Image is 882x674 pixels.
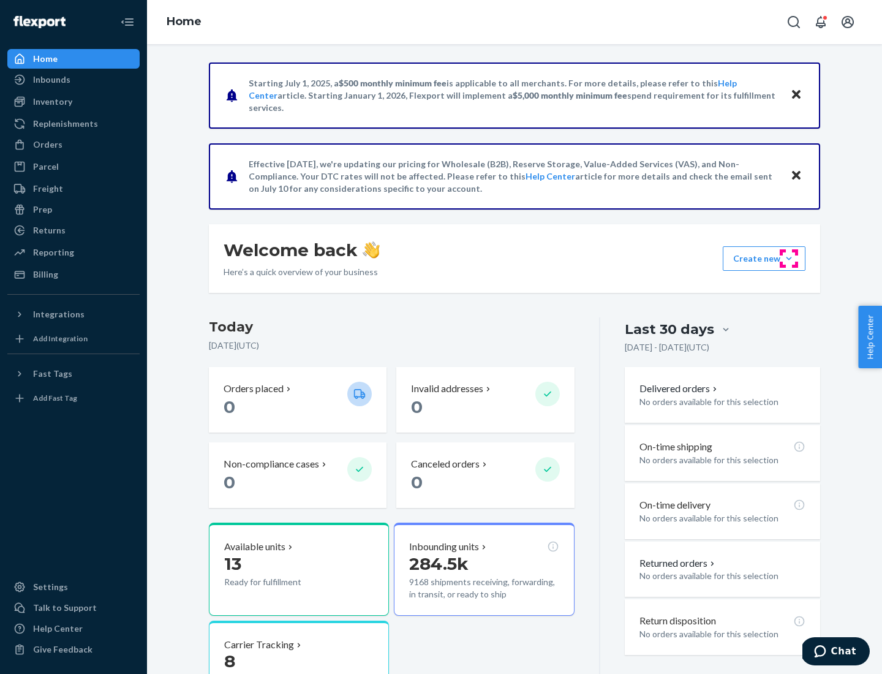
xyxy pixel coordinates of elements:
p: Here’s a quick overview of your business [224,266,380,278]
p: No orders available for this selection [639,570,805,582]
a: Freight [7,179,140,199]
span: 0 [224,396,235,417]
button: Open Search Box [782,10,806,34]
img: Flexport logo [13,16,66,28]
button: Create new [723,246,805,271]
div: Freight [33,183,63,195]
button: Invalid addresses 0 [396,367,574,433]
p: No orders available for this selection [639,396,805,408]
span: 13 [224,553,241,574]
a: Home [7,49,140,69]
div: Billing [33,268,58,281]
iframe: Opens a widget where you can chat to one of our agents [802,637,870,668]
p: [DATE] ( UTC ) [209,339,575,352]
span: 0 [411,472,423,493]
div: Last 30 days [625,320,714,339]
h1: Welcome back [224,239,380,261]
a: Help Center [526,171,575,181]
p: Starting July 1, 2025, a is applicable to all merchants. For more details, please refer to this a... [249,77,778,114]
a: Parcel [7,157,140,176]
p: Available units [224,540,285,554]
a: Replenishments [7,114,140,134]
button: Integrations [7,305,140,324]
p: No orders available for this selection [639,454,805,466]
a: Add Integration [7,329,140,349]
div: Inventory [33,96,72,108]
p: Non-compliance cases [224,457,319,471]
button: Close [788,167,804,185]
p: Ready for fulfillment [224,576,337,588]
button: Delivered orders [639,382,720,396]
button: Give Feedback [7,640,140,659]
div: Replenishments [33,118,98,130]
div: Orders [33,138,62,151]
p: On-time delivery [639,498,710,512]
div: Give Feedback [33,643,92,656]
p: Inbounding units [409,540,479,554]
span: 0 [224,472,235,493]
p: On-time shipping [639,440,712,454]
div: Settings [33,581,68,593]
div: Returns [33,224,66,237]
span: 0 [411,396,423,417]
div: Prep [33,203,52,216]
div: Reporting [33,246,74,259]
div: Add Integration [33,333,88,344]
p: 9168 shipments receiving, forwarding, in transit, or ready to ship [409,576,559,600]
button: Fast Tags [7,364,140,384]
a: Returns [7,221,140,240]
a: Home [167,15,202,28]
button: Non-compliance cases 0 [209,442,386,508]
button: Close [788,86,804,104]
span: $500 monthly minimum fee [339,78,447,88]
a: Billing [7,265,140,284]
button: Talk to Support [7,598,140,618]
img: hand-wave emoji [363,241,380,259]
p: Return disposition [639,614,716,628]
p: Invalid addresses [411,382,483,396]
button: Close Navigation [115,10,140,34]
ol: breadcrumbs [157,4,211,40]
div: Fast Tags [33,368,72,380]
p: Effective [DATE], we're updating our pricing for Wholesale (B2B), Reserve Storage, Value-Added Se... [249,158,778,195]
span: $5,000 monthly minimum fee [513,90,627,100]
button: Inbounding units284.5k9168 shipments receiving, forwarding, in transit, or ready to ship [394,523,574,616]
span: 8 [224,651,235,672]
div: Home [33,53,58,65]
span: 284.5k [409,553,469,574]
button: Orders placed 0 [209,367,386,433]
p: Canceled orders [411,457,480,471]
a: Inbounds [7,70,140,89]
button: Canceled orders 0 [396,442,574,508]
p: No orders available for this selection [639,628,805,640]
div: Inbounds [33,74,70,86]
div: Parcel [33,161,59,173]
div: Help Center [33,623,83,635]
div: Integrations [33,308,85,320]
button: Returned orders [639,556,717,570]
button: Open notifications [809,10,833,34]
a: Reporting [7,243,140,262]
p: Orders placed [224,382,284,396]
button: Available units13Ready for fulfillment [209,523,389,616]
p: Carrier Tracking [224,638,294,652]
a: Orders [7,135,140,154]
div: Add Fast Tag [33,393,77,403]
h3: Today [209,317,575,337]
a: Add Fast Tag [7,388,140,408]
a: Settings [7,577,140,597]
div: Talk to Support [33,602,97,614]
a: Prep [7,200,140,219]
a: Inventory [7,92,140,112]
button: Help Center [858,306,882,368]
p: No orders available for this selection [639,512,805,524]
p: [DATE] - [DATE] ( UTC ) [625,341,709,354]
button: Open account menu [835,10,860,34]
a: Help Center [7,619,140,638]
